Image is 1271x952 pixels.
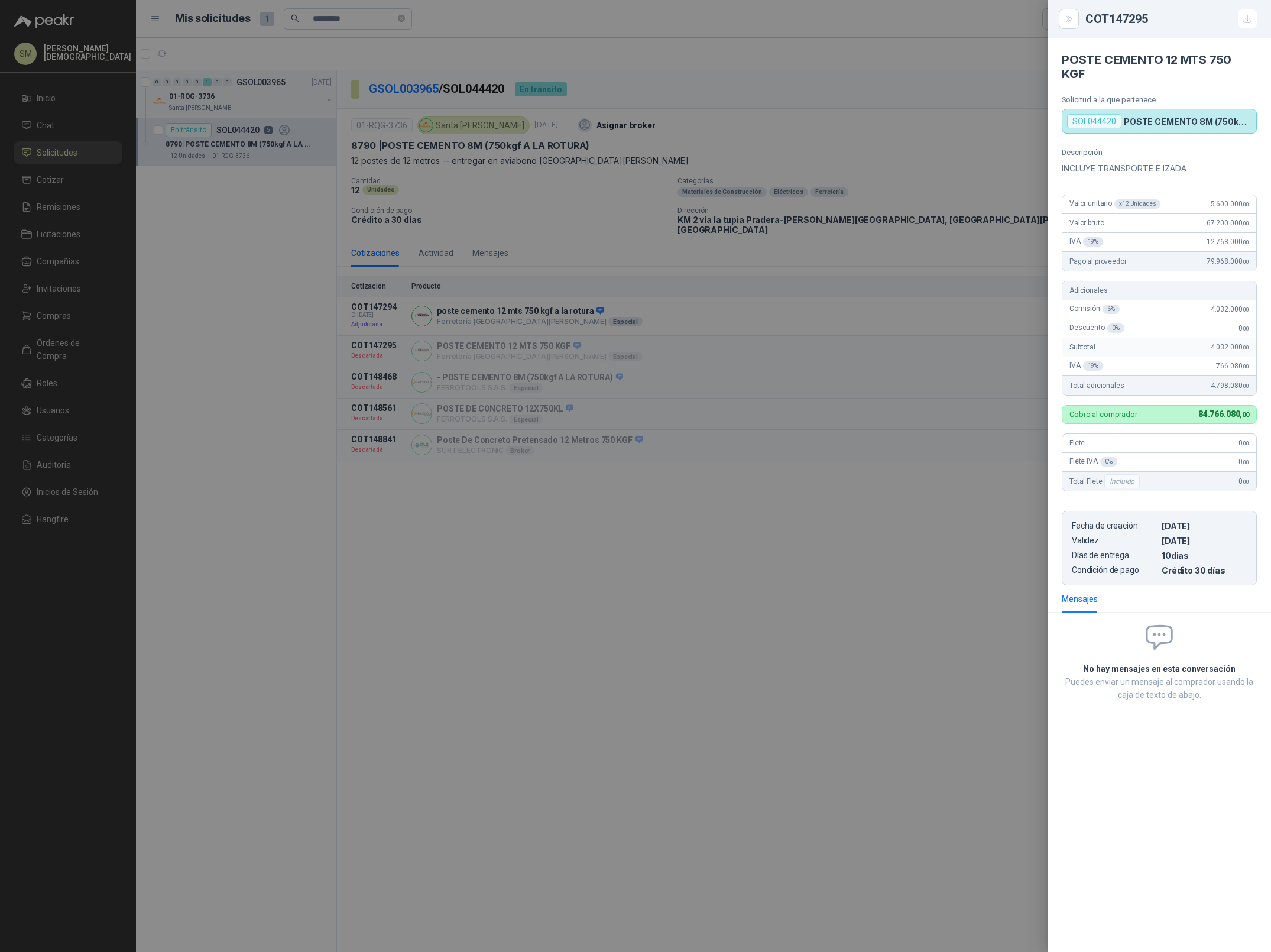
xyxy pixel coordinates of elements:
[1238,324,1249,332] span: 0
[1242,478,1249,485] span: ,00
[1072,536,1157,546] p: Validez
[1240,411,1249,419] span: ,00
[1103,305,1120,314] div: 6 %
[1162,551,1247,561] p: 10 dias
[1072,565,1157,575] p: Condición de pago
[1216,362,1249,370] span: 766.080
[1062,148,1257,157] p: Descripción
[1242,220,1249,226] span: ,00
[1242,201,1249,208] span: ,00
[1069,474,1142,488] span: Total Flete
[1083,361,1104,371] div: 19 %
[1124,116,1251,127] p: POSTE CEMENTO 8M (750kgf A LA ROTURA)
[1238,477,1249,485] span: 0
[1062,53,1257,81] h4: POSTE CEMENTO 12 MTS 750 KGF
[1162,565,1247,575] p: Crédito 30 días
[1211,200,1249,208] span: 5.600.000
[1242,325,1249,332] span: ,00
[1207,238,1249,246] span: 12.768.000
[1062,12,1076,26] button: Close
[1069,323,1124,333] span: Descuento
[1242,459,1249,465] span: ,00
[1069,410,1137,418] p: Cobro al comprador
[1067,114,1121,128] div: SOL044420
[1069,237,1103,247] span: IVA
[1211,305,1249,313] span: 4.032.000
[1069,305,1120,314] span: Comisión
[1104,474,1140,488] div: Incluido
[1207,219,1249,227] span: 67.200.000
[1162,521,1247,531] p: [DATE]
[1062,675,1257,701] p: Puedes enviar un mensaje al comprador usando la caja de texto de abajo.
[1062,95,1257,104] p: Solicitud a la que pertenece
[1072,551,1157,561] p: Días de entrega
[1069,343,1095,351] span: Subtotal
[1211,381,1249,390] span: 4.798.080
[1242,239,1249,245] span: ,00
[1069,257,1127,265] span: Pago al proveedor
[1242,383,1249,389] span: ,00
[1069,199,1160,209] span: Valor unitario
[1162,536,1247,546] p: [DATE]
[1211,343,1249,351] span: 4.032.000
[1072,521,1157,531] p: Fecha de creación
[1062,161,1257,176] p: INCLUYE TRANSPORTE E IZADA
[1069,219,1104,227] span: Valor bruto
[1069,361,1103,371] span: IVA
[1238,439,1249,447] span: 0
[1198,409,1249,419] span: 84.766.080
[1062,592,1098,605] div: Mensajes
[1207,257,1249,265] span: 79.968.000
[1083,237,1104,247] div: 19 %
[1062,376,1256,395] div: Total adicionales
[1100,457,1117,467] div: 0 %
[1069,439,1085,447] span: Flete
[1242,363,1249,370] span: ,00
[1242,306,1249,313] span: ,00
[1069,457,1117,467] span: Flete IVA
[1085,9,1257,28] div: COT147295
[1238,458,1249,466] span: 0
[1062,281,1256,300] div: Adicionales
[1242,440,1249,446] span: ,00
[1114,199,1160,209] div: x 12 Unidades
[1062,662,1257,675] h2: No hay mensajes en esta conversación
[1242,258,1249,265] span: ,00
[1242,344,1249,351] span: ,00
[1107,323,1124,333] div: 0 %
